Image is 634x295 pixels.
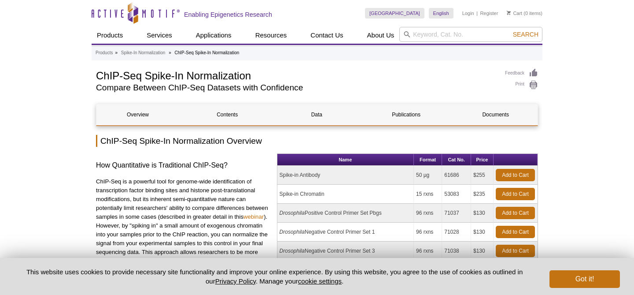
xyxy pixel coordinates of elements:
a: Register [480,10,498,16]
a: Data [275,104,358,125]
td: Positive Control Primer Set Pbgs [277,204,414,223]
a: Publications [365,104,448,125]
p: This website uses cookies to provide necessary site functionality and improve your online experie... [14,267,535,286]
th: Cat No. [442,154,471,166]
th: Price [471,154,494,166]
td: 71028 [442,223,471,242]
li: | [476,8,478,19]
a: Services [141,27,177,44]
i: Drosophila [280,248,305,254]
a: English [429,8,453,19]
a: Overview [96,104,179,125]
a: Contents [186,104,269,125]
td: 71037 [442,204,471,223]
td: 71038 [442,242,471,261]
td: $235 [471,185,494,204]
th: Name [277,154,414,166]
a: Login [462,10,474,16]
h1: ChIP-Seq Spike-In Normalization [96,68,496,82]
i: Drosophila [280,229,305,235]
a: About Us [362,27,400,44]
a: Feedback [505,68,538,78]
td: Negative Control Primer Set 1 [277,223,414,242]
td: $130 [471,242,494,261]
input: Keyword, Cat. No. [399,27,542,42]
p: ChIP-Seq is a powerful tool for genome-wide identification of transcription factor binding sites ... [96,177,270,274]
h2: ChIP-Seq Spike-In Normalization Overview [96,135,538,147]
a: Spike-In Normalization [121,49,166,57]
td: Spike-in Chromatin [277,185,414,204]
li: ChIP-Seq Spike-In Normalization [175,50,240,55]
a: Print [505,80,538,90]
button: Got it! [549,270,620,288]
a: Resources [250,27,292,44]
button: cookie settings [298,277,342,285]
a: Contact Us [305,27,348,44]
a: webinar [243,213,264,220]
h2: Compare Between ChIP-Seq Datasets with Confidence [96,84,496,92]
td: 96 rxns [414,223,442,242]
a: Products [92,27,128,44]
th: Format [414,154,442,166]
li: » [115,50,118,55]
a: Applications [191,27,237,44]
td: 50 µg [414,166,442,185]
td: Negative Control Primer Set 3 [277,242,414,261]
td: Spike-in Antibody [277,166,414,185]
a: Privacy Policy [215,277,256,285]
li: » [169,50,171,55]
h2: Enabling Epigenetics Research [184,11,272,19]
a: Add to Cart [496,207,535,219]
td: 53083 [442,185,471,204]
a: [GEOGRAPHIC_DATA] [365,8,424,19]
a: Add to Cart [496,169,535,181]
a: Cart [507,10,522,16]
td: 15 rxns [414,185,442,204]
td: $130 [471,223,494,242]
td: 61686 [442,166,471,185]
td: 96 rxns [414,242,442,261]
a: Documents [454,104,537,125]
h3: How Quantitative is Traditional ChIP-Seq? [96,160,270,171]
i: Drosophila [280,210,305,216]
a: Add to Cart [496,226,535,238]
a: Products [96,49,113,57]
span: Search [513,31,538,38]
button: Search [510,30,541,38]
td: $255 [471,166,494,185]
td: 96 rxns [414,204,442,223]
a: Add to Cart [496,245,535,257]
img: Your Cart [507,11,511,15]
a: Add to Cart [496,188,535,200]
td: $130 [471,204,494,223]
li: (0 items) [507,8,542,19]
